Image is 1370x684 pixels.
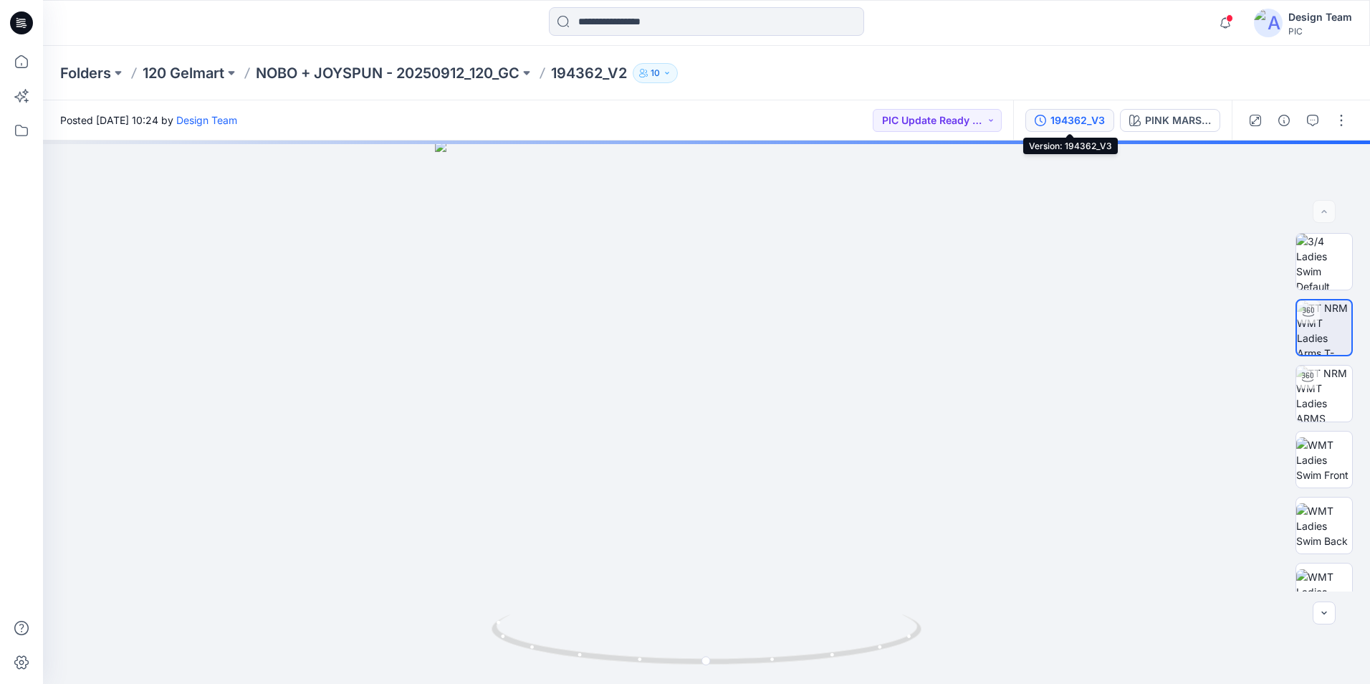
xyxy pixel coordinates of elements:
[60,113,237,128] span: Posted [DATE] 10:24 by
[256,63,519,83] a: NOBO + JOYSPUN - 20250912_120_GC
[176,114,237,126] a: Design Team
[1296,234,1352,290] img: 3/4 Ladies Swim Default
[551,63,627,83] p: 194362_V2
[1288,9,1352,26] div: Design Team
[1273,109,1295,132] button: Details
[1297,300,1351,355] img: TT NRM WMT Ladies Arms T-POSE
[143,63,224,83] a: 120 Gelmart
[1296,569,1352,614] img: WMT Ladies Swim Left
[1288,26,1352,37] div: PIC
[1025,109,1114,132] button: 194362_V3
[1050,113,1105,128] div: 194362_V3
[651,65,660,81] p: 10
[1296,437,1352,483] img: WMT Ladies Swim Front
[60,63,111,83] a: Folders
[1254,9,1283,37] img: avatar
[1145,113,1211,128] div: PINK MARSHMELLOW
[1296,366,1352,422] img: TT NRM WMT Ladies ARMS DOWN
[1296,503,1352,548] img: WMT Ladies Swim Back
[1120,109,1220,132] button: PINK MARSHMELLOW
[633,63,678,83] button: 10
